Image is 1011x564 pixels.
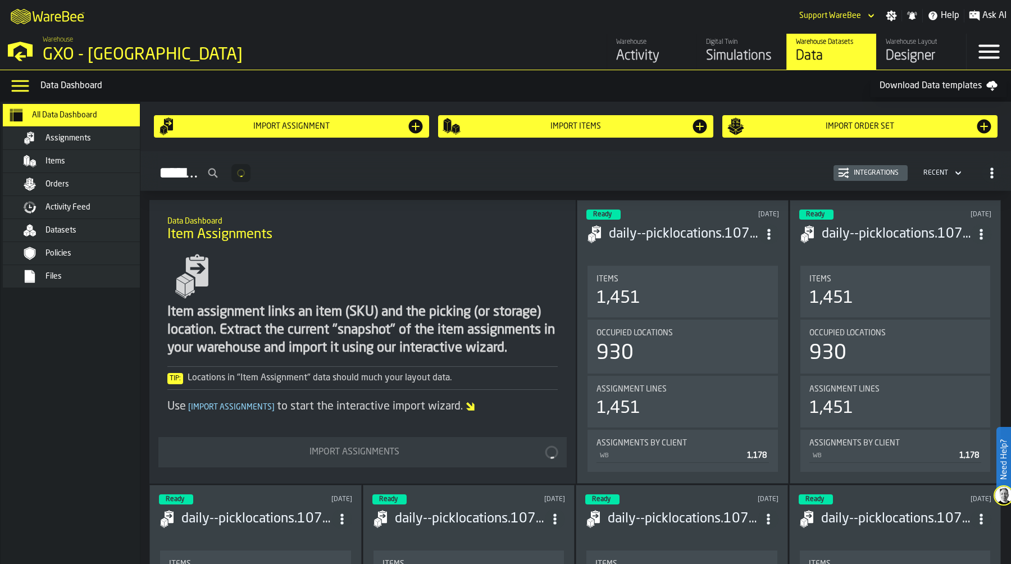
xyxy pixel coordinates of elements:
[809,385,982,394] div: Title
[913,211,991,219] div: Updated: 09/08/2025, 18:27:52 Created: 09/08/2025, 18:27:47
[188,403,191,411] span: [
[588,430,778,472] div: stat-Assignments by Client
[3,150,160,173] li: menu Items
[809,275,982,284] div: Title
[998,428,1010,491] label: Need Help?
[186,403,277,411] span: Import Assignments
[809,275,831,284] span: Items
[176,122,407,131] div: Import assignment
[149,200,576,484] div: ItemListCard-
[274,495,352,503] div: Updated: 08/08/2025, 11:44:03 Created: 08/08/2025, 11:43:58
[167,373,183,384] span: Tip:
[616,38,687,46] div: Warehouse
[3,196,160,219] li: menu Activity Feed
[786,34,876,70] a: link-to-/wh/i/ae0cd702-8cb1-4091-b3be-0aee77957c79/data
[700,495,778,503] div: Updated: 30/07/2025, 13:18:35 Created: 30/07/2025, 13:18:28
[167,399,558,415] div: Use to start the interactive import wizard.
[616,47,687,65] div: Activity
[3,265,160,288] li: menu Files
[599,452,743,460] div: WB
[272,403,275,411] span: ]
[809,342,846,365] div: 930
[166,496,184,503] span: Ready
[596,385,769,394] div: Title
[806,211,825,218] span: Ready
[159,494,193,504] div: status-3 2
[592,496,611,503] span: Ready
[809,329,982,338] div: Title
[43,45,346,65] div: GXO - [GEOGRAPHIC_DATA]
[596,439,687,448] span: Assignments by Client
[809,329,886,338] span: Occupied Locations
[596,275,769,284] div: Title
[3,104,160,127] li: menu All Data Dashboard
[372,494,407,504] div: status-3 2
[821,510,972,528] div: daily--picklocations.107.csv-2025-07-21
[3,127,160,150] li: menu Assignments
[696,34,786,70] a: link-to-/wh/i/ae0cd702-8cb1-4091-b3be-0aee77957c79/simulations
[796,47,867,65] div: Data
[800,430,991,472] div: stat-Assignments by Client
[227,164,255,182] div: ButtonLoadMore-Loading...-Prev-First-Last
[586,210,621,220] div: status-3 2
[3,219,160,242] li: menu Datasets
[608,510,758,528] h3: daily--picklocations.107.20250730.csv-2025-07-30
[607,34,696,70] a: link-to-/wh/i/ae0cd702-8cb1-4091-b3be-0aee77957c79/feed/
[140,151,1011,191] h2: button-Assignments
[881,10,901,21] label: button-toggle-Settings
[167,371,558,385] div: Locations in "Item Assignment" data should much your layout data.
[181,510,332,528] h3: daily--picklocations.107.20250808-0935.csv-2025-08-08
[45,249,71,258] span: Policies
[158,437,567,467] button: button-Import Assignments
[438,115,713,138] button: button-Import Items
[609,225,759,243] div: daily--picklocations.107.20250810-1627.csv-2025-08-10
[3,242,160,265] li: menu Policies
[588,320,778,374] div: stat-Occupied Locations
[4,75,36,97] label: button-toggle-Data Menu
[596,448,769,463] div: StatList-item-WB
[913,495,991,503] div: Updated: 21/07/2025, 08:29:15 Created: 21/07/2025, 08:29:08
[805,496,824,503] span: Ready
[395,510,545,528] div: daily--picklocations.107.20250807-1533.csv-2025-08-07
[967,34,1011,70] label: button-toggle-Menu
[799,210,834,220] div: status-3 2
[809,439,982,448] div: Title
[822,225,972,243] h3: daily--picklocations.107.20250809-1627.csv-2025-08-09
[747,452,767,460] span: 1,178
[43,36,73,44] span: Warehouse
[834,165,908,181] button: button-Integrations
[32,111,97,120] span: All Data Dashboard
[45,272,62,281] span: Files
[588,266,778,317] div: stat-Items
[941,9,959,22] span: Help
[45,157,65,166] span: Items
[596,288,640,308] div: 1,451
[871,75,1007,97] a: Download Data templates
[706,47,777,65] div: Simulations
[809,288,853,308] div: 1,451
[596,275,618,284] span: Items
[461,122,691,131] div: Import Items
[799,11,861,20] div: DropdownMenuValue-Support WareBee
[923,169,948,177] div: DropdownMenuValue-4
[586,263,779,474] section: card-AssignmentDashboardCard
[158,209,567,249] div: title-Item Assignments
[790,200,1001,484] div: ItemListCard-DashboardItemContainer
[799,263,992,474] section: card-AssignmentDashboardCard
[800,376,991,427] div: stat-Assignment lines
[596,329,769,338] div: Title
[167,303,558,357] div: Item assignment links an item (SKU) and the picking (or storage) location. Extract the current "s...
[45,134,91,143] span: Assignments
[809,385,880,394] span: Assignment lines
[876,34,966,70] a: link-to-/wh/i/ae0cd702-8cb1-4091-b3be-0aee77957c79/designer
[165,445,543,459] div: Import Assignments
[919,166,964,180] div: DropdownMenuValue-4
[154,115,429,138] button: button-Import assignment
[167,226,272,244] span: Item Assignments
[596,342,634,365] div: 930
